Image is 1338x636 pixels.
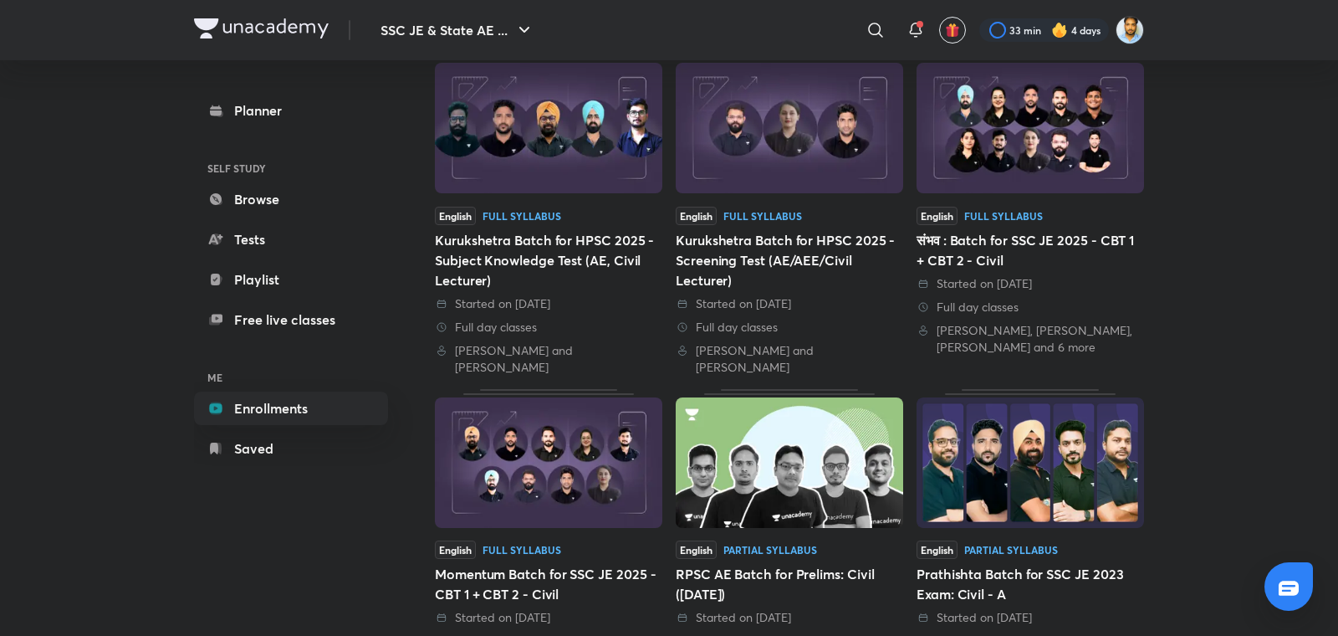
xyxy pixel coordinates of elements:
a: Enrollments [194,392,388,425]
div: Kurukshetra Batch for HPSC 2025 - Screening Test (AE/AEE/Civil Lecturer) [676,230,903,290]
div: Partial Syllabus [723,545,817,555]
img: Company Logo [194,18,329,38]
button: SSC JE & State AE ... [370,13,544,47]
img: Thumbnail [917,397,1144,528]
div: Shailesh Vaidya and Paran Raj Bhatia [435,342,662,376]
div: Full day classes [676,319,903,336]
div: Started on 22 Jan 2022 [676,609,903,626]
a: Free live classes [194,303,388,336]
a: Saved [194,432,388,465]
span: English [435,207,476,225]
div: Momentum Batch for SSC JE 2025 - CBT 1 + CBT 2 - Civil [435,564,662,604]
div: Pramod Kumar, Praveen Kumar, Apoorv Patodi and 6 more [917,322,1144,356]
a: Playlist [194,263,388,296]
a: ThumbnailEnglishFull SyllabusKurukshetra Batch for HPSC 2025 - Screening Test (AE/AEE/Civil Lectu... [676,54,903,375]
a: ThumbnailEnglishFull Syllabusसंभव : Batch for SSC JE 2025 - CBT 1 + CBT 2 - Civil Started on [DAT... [917,54,1144,375]
div: Full Syllabus [483,545,561,555]
div: Prathishta Batch for SSC JE 2023 Exam: Civil - A [917,564,1144,604]
div: Full Syllabus [483,211,561,221]
div: Full day classes [917,299,1144,315]
img: Kunal Pradeep [1116,16,1144,44]
img: Thumbnail [435,397,662,528]
img: Thumbnail [917,63,1144,193]
a: Browse [194,182,388,216]
img: Thumbnail [435,63,662,193]
span: English [435,541,476,559]
img: streak [1051,22,1068,38]
h6: SELF STUDY [194,154,388,182]
div: Started on 24 Nov 2022 [917,609,1144,626]
span: English [676,541,717,559]
img: avatar [945,23,960,38]
div: Full Syllabus [723,211,802,221]
a: Planner [194,94,388,127]
span: English [676,207,717,225]
div: Full day classes [435,319,662,336]
img: Thumbnail [676,63,903,193]
div: RPSC AE Batch for Prelims: Civil ([DATE]) [676,564,903,604]
div: Kurukshetra Batch for HPSC 2025 - Subject Knowledge Test (AE, Civil Lecturer) [435,230,662,290]
a: Tests [194,223,388,256]
div: Partial Syllabus [964,545,1058,555]
button: avatar [939,17,966,44]
div: Pramod Kumar and Amit Vijay [676,342,903,376]
img: Thumbnail [676,397,903,528]
span: English [917,541,958,559]
span: English [917,207,958,225]
div: Started on 11 Jul 2025 [435,609,662,626]
a: ThumbnailEnglishFull SyllabusKurukshetra Batch for HPSC 2025 - Subject Knowledge Test (AE, Civil ... [435,54,662,375]
div: Started on 10 Sept 2025 [435,295,662,312]
h6: ME [194,363,388,392]
div: Full Syllabus [964,211,1043,221]
a: Company Logo [194,18,329,43]
div: Started on 23 May 2025 [917,275,1144,292]
div: Started on 10 Sept 2025 [676,295,903,312]
div: संभव : Batch for SSC JE 2025 - CBT 1 + CBT 2 - Civil [917,230,1144,270]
